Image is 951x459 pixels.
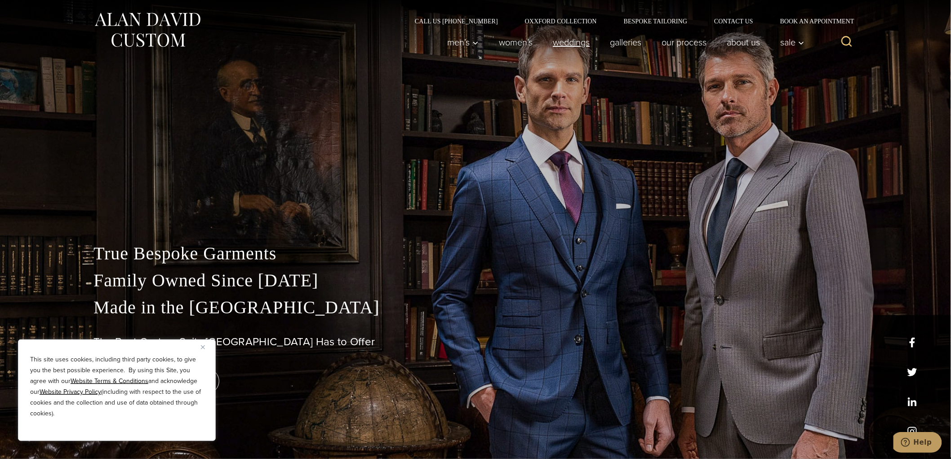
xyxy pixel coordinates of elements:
[907,338,917,348] a: facebook
[543,33,600,51] a: weddings
[893,432,942,455] iframe: Opens a widget where you can chat to one of our agents
[201,345,205,349] img: Close
[401,18,858,24] nav: Secondary Navigation
[401,18,511,24] a: Call Us [PHONE_NUMBER]
[907,427,917,437] a: instagram
[701,18,767,24] a: Contact Us
[610,18,701,24] a: Bespoke Tailoring
[93,240,858,321] p: True Bespoke Garments Family Owned Since [DATE] Made in the [GEOGRAPHIC_DATA]
[717,33,770,51] a: About Us
[30,354,204,419] p: This site uses cookies, including third party cookies, to give you the best possible experience. ...
[40,387,101,397] a: Website Privacy Policy
[770,33,809,51] button: Child menu of Sale
[71,376,148,386] a: Website Terms & Conditions
[600,33,652,51] a: Galleries
[201,342,212,352] button: Close
[437,33,489,51] button: Child menu of Men’s
[907,367,917,377] a: x/twitter
[652,33,717,51] a: Our Process
[93,335,858,348] h1: The Best Custom Suits [GEOGRAPHIC_DATA] Has to Offer
[836,31,858,53] button: View Search Form
[489,33,543,51] a: Women’s
[437,33,809,51] nav: Primary Navigation
[907,397,917,407] a: linkedin
[511,18,610,24] a: Oxxford Collection
[767,18,858,24] a: Book an Appointment
[93,10,201,50] img: Alan David Custom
